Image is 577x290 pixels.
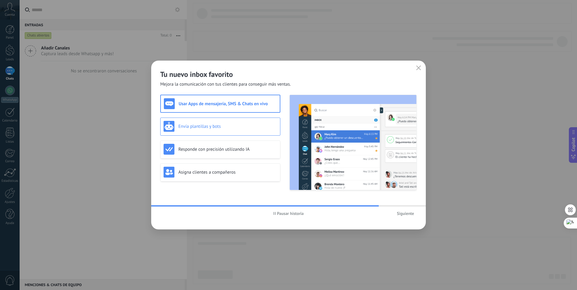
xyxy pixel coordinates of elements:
h3: Asigna clientes a compañeros [178,169,277,175]
img: tab_keywords_by_traffic_grey.svg [64,35,69,40]
div: Dominio [32,36,46,39]
h3: Usar Apps de mensajería, SMS & Chats en vivo [179,101,277,107]
div: Palabras clave [71,36,96,39]
span: Pausar historia [277,211,304,216]
button: Pausar historia [271,209,307,218]
div: Dominio: [DOMAIN_NAME] [16,16,68,20]
h2: Tu nuevo inbox favorito [160,70,417,79]
button: Siguiente [394,209,417,218]
h3: Envía plantillas y bots [178,124,277,129]
span: Siguiente [397,211,414,216]
img: tab_domain_overview_orange.svg [25,35,30,40]
span: Mejora la comunicación con tus clientes para conseguir más ventas. [160,81,291,87]
div: v 4.0.25 [17,10,30,14]
h3: Responde con precisión utilizando IA [178,147,277,152]
img: website_grey.svg [10,16,14,20]
img: logo_orange.svg [10,10,14,14]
